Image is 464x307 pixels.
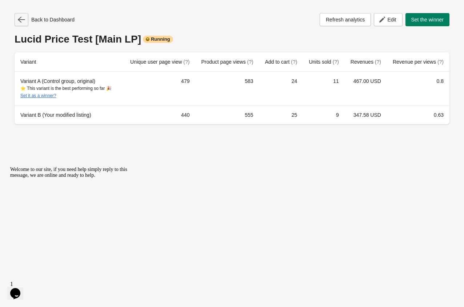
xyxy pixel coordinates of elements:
[7,278,31,300] iframe: chat widget
[374,13,402,26] button: Edit
[265,59,297,65] span: Add to cart
[351,59,381,65] span: Revenues
[183,59,189,65] span: (?)
[405,13,450,26] button: Set the winner
[259,72,303,105] td: 24
[326,17,365,23] span: Refresh analytics
[130,59,189,65] span: Unique user page view
[195,72,259,105] td: 583
[124,72,195,105] td: 479
[195,105,259,124] td: 555
[393,59,444,65] span: Revenue per views
[20,93,56,98] button: Set it as a winner?
[259,105,303,124] td: 25
[3,3,134,15] div: Welcome to our site, if you need help simply reply to this message, we are online and ready to help.
[20,111,119,119] div: Variant B (Your modified listing)
[345,72,387,105] td: 467.00 USD
[387,17,396,23] span: Edit
[375,59,381,65] span: (?)
[201,59,253,65] span: Product page views
[143,36,173,43] div: Running
[20,77,119,99] div: Variant A (Control group, original)
[333,59,339,65] span: (?)
[303,105,344,124] td: 9
[124,105,195,124] td: 440
[437,59,444,65] span: (?)
[309,59,339,65] span: Units sold
[303,72,344,105] td: 11
[387,72,449,105] td: 0.8
[7,164,138,274] iframe: chat widget
[320,13,371,26] button: Refresh analytics
[345,105,387,124] td: 347.58 USD
[411,17,444,23] span: Set the winner
[247,59,253,65] span: (?)
[20,85,119,99] div: ⭐ This variant is the best performing so far 🎉
[291,59,297,65] span: (?)
[15,52,124,72] th: Variant
[15,13,75,26] div: Back to Dashboard
[3,3,120,14] span: Welcome to our site, if you need help simply reply to this message, we are online and ready to help.
[387,105,449,124] td: 0.63
[15,33,449,45] div: Lucid Price Test [Main LP]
